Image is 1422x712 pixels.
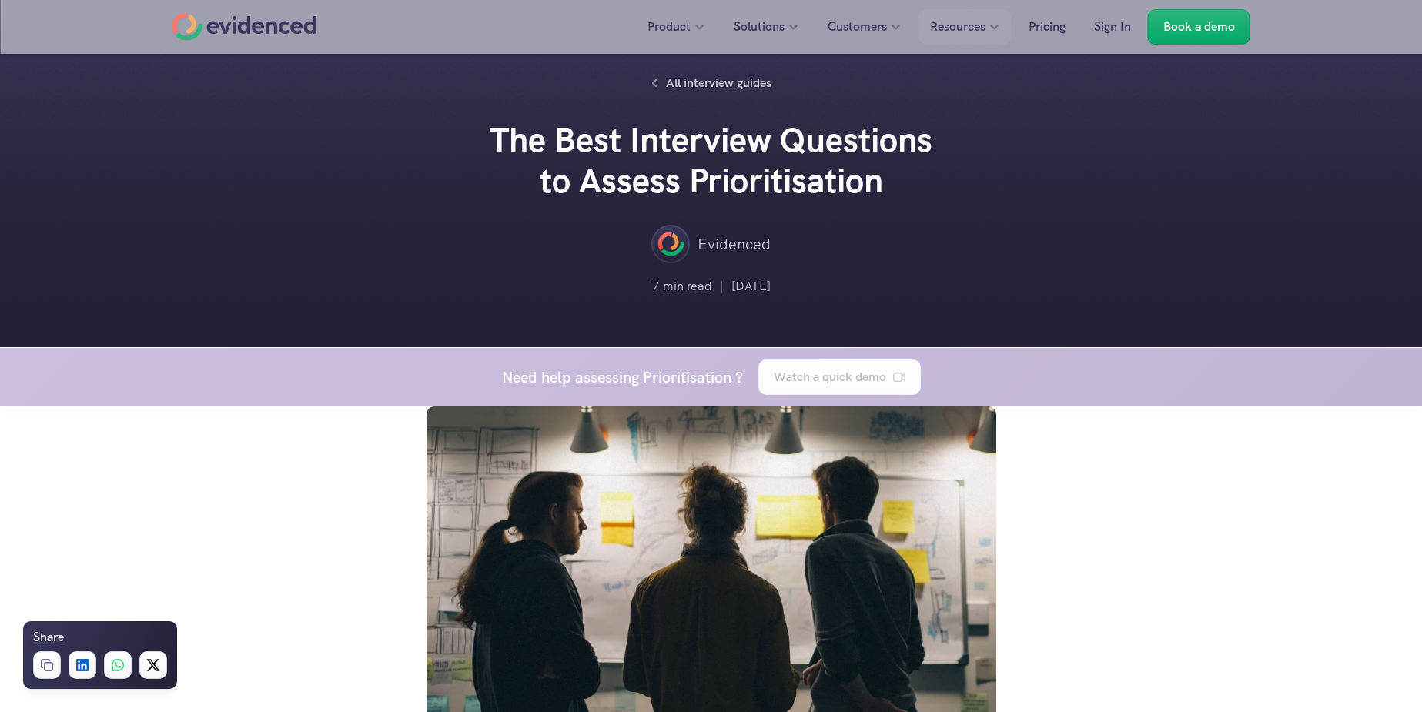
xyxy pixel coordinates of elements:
[1094,17,1131,37] p: Sign In
[643,365,731,389] h4: Prioritisation
[774,367,886,387] p: Watch a quick demo
[172,13,317,41] a: Home
[502,365,639,389] p: Need help assessing
[828,17,887,37] p: Customers
[652,276,659,296] p: 7
[1163,17,1235,37] p: Book a demo
[758,359,921,395] a: Watch a quick demo
[666,73,771,93] p: All interview guides
[1082,9,1143,45] a: Sign In
[1148,9,1250,45] a: Book a demo
[663,276,712,296] p: min read
[734,17,785,37] p: Solutions
[1017,9,1077,45] a: Pricing
[720,276,724,296] p: |
[698,232,771,256] p: Evidenced
[480,120,942,202] h2: The Best Interview Questions to Assess Prioritisation
[643,69,780,97] a: All interview guides
[651,225,690,263] img: ""
[930,17,985,37] p: Resources
[735,365,743,389] h4: ?
[731,276,771,296] p: [DATE]
[33,627,64,647] h6: Share
[1029,17,1066,37] p: Pricing
[647,17,691,37] p: Product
